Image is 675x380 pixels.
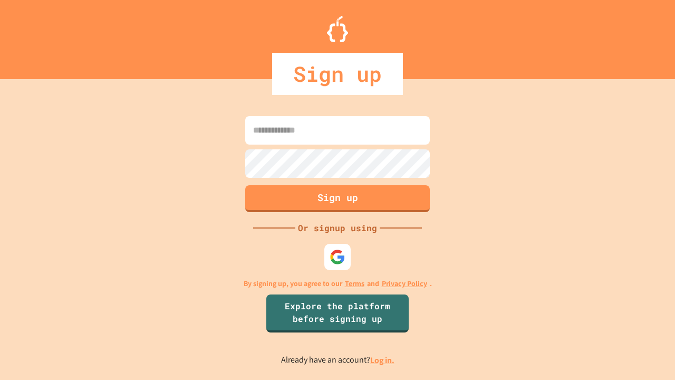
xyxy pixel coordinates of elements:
[244,278,432,289] p: By signing up, you agree to our and .
[266,294,409,332] a: Explore the platform before signing up
[281,354,394,367] p: Already have an account?
[382,278,427,289] a: Privacy Policy
[330,249,345,265] img: google-icon.svg
[327,16,348,42] img: Logo.svg
[272,53,403,95] div: Sign up
[345,278,364,289] a: Terms
[245,185,430,212] button: Sign up
[295,222,380,234] div: Or signup using
[370,355,394,366] a: Log in.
